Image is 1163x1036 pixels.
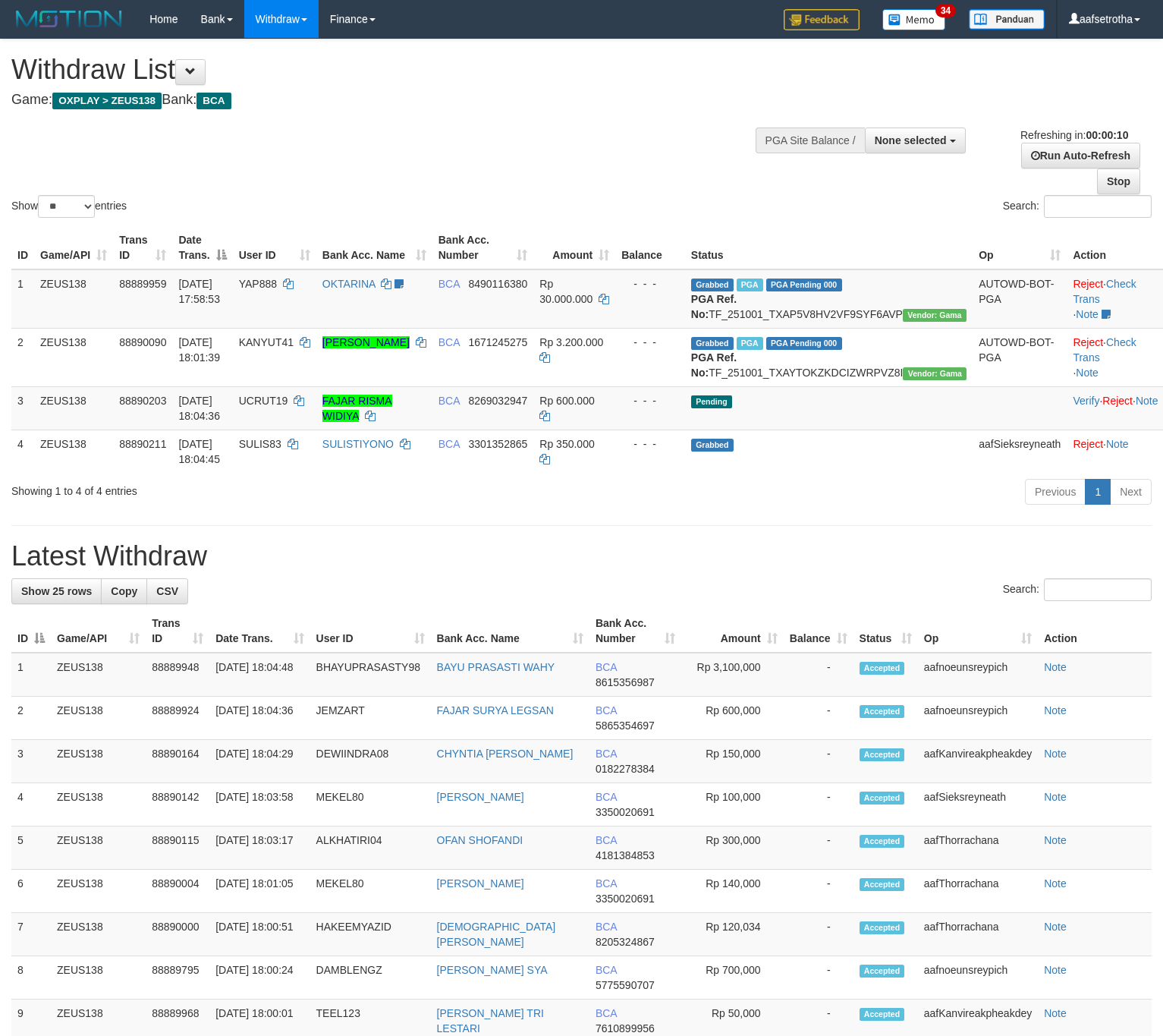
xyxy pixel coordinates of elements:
td: [DATE] 18:03:17 [209,827,310,870]
td: - [784,783,853,827]
td: 88890000 [146,913,209,956]
span: Copy 1671245275 to clipboard [468,336,527,348]
span: Copy 0182278384 to clipboard [596,763,655,775]
a: Previous [1025,479,1086,505]
td: aafThorrachana [918,827,1038,870]
td: AUTOWD-BOT-PGA [973,328,1067,386]
td: 88890142 [146,783,209,827]
div: - - - [621,393,679,408]
td: aafSieksreyneath [918,783,1038,827]
span: Accepted [860,878,905,891]
h1: Withdraw List [11,55,760,85]
span: SULIS83 [239,438,281,450]
span: Copy 3301352865 to clipboard [468,438,527,450]
h1: Latest Withdraw [11,541,1152,572]
td: BHAYUPRASASTY98 [310,653,431,697]
td: 88889924 [146,697,209,740]
td: ZEUS138 [51,827,146,870]
a: Note [1044,964,1067,976]
a: Note [1044,704,1067,716]
td: [DATE] 18:01:05 [209,870,310,913]
td: 6 [11,870,51,913]
a: CHYNTIA [PERSON_NAME] [437,748,574,760]
a: Check Trans [1073,336,1136,364]
td: 8 [11,956,51,1000]
span: BCA [596,748,617,760]
td: 4 [11,430,34,473]
span: Grabbed [691,439,734,452]
span: Accepted [860,1008,905,1021]
th: Status [685,226,973,269]
span: BCA [596,1007,617,1019]
span: BCA [438,438,460,450]
td: 88890115 [146,827,209,870]
th: User ID: activate to sort column ascending [310,609,431,653]
td: ZEUS138 [34,386,113,430]
th: Bank Acc. Name: activate to sort column ascending [316,226,432,269]
span: [DATE] 17:58:53 [178,278,220,305]
b: PGA Ref. No: [691,293,737,320]
td: 2 [11,328,34,386]
td: MEKEL80 [310,870,431,913]
th: Date Trans.: activate to sort column ascending [209,609,310,653]
a: Check Trans [1073,278,1136,305]
td: 88890004 [146,870,209,913]
span: Marked by aafnoeunsreypich [737,337,763,350]
a: Note [1044,661,1067,673]
span: BCA [438,278,460,290]
td: aafThorrachana [918,913,1038,956]
span: Copy 5865354697 to clipboard [596,720,655,732]
span: 88890090 [119,336,166,348]
label: Show entries [11,195,127,218]
th: ID: activate to sort column descending [11,609,51,653]
span: Accepted [860,662,905,675]
td: TF_251001_TXAP5V8HV2VF9SYF6AVP [685,269,973,329]
td: TF_251001_TXAYTOKZKDCIZWRPVZ8I [685,328,973,386]
a: CSV [146,578,188,604]
td: 2 [11,697,51,740]
td: ZEUS138 [34,328,113,386]
span: 88890211 [119,438,166,450]
div: Showing 1 to 4 of 4 entries [11,477,473,499]
div: PGA Site Balance / [756,128,865,153]
td: [DATE] 18:00:24 [209,956,310,1000]
span: None selected [875,134,947,146]
span: Pending [691,395,732,408]
a: Note [1044,791,1067,803]
img: Feedback.jpg [784,9,860,30]
th: Status: activate to sort column ascending [853,609,918,653]
td: - [784,740,853,783]
td: Rp 120,034 [681,913,784,956]
span: KANYUT41 [239,336,294,348]
button: None selected [865,128,966,153]
td: [DATE] 18:04:36 [209,697,310,740]
td: 7 [11,913,51,956]
span: Rp 600.000 [539,395,594,407]
td: ZEUS138 [51,913,146,956]
td: MEKEL80 [310,783,431,827]
a: Run Auto-Refresh [1021,143,1140,168]
th: Op: activate to sort column ascending [918,609,1038,653]
span: OXPLAY > ZEUS138 [52,93,162,109]
a: Note [1044,1007,1067,1019]
span: Copy [111,585,137,597]
td: aafThorrachana [918,870,1038,913]
span: BCA [596,877,617,890]
a: Reject [1073,278,1103,290]
a: Note [1044,834,1067,846]
a: Note [1106,438,1129,450]
td: aafSieksreyneath [973,430,1067,473]
span: Accepted [860,748,905,761]
span: 34 [935,4,956,17]
th: Amount: activate to sort column ascending [681,609,784,653]
span: PGA Pending [766,337,842,350]
span: [DATE] 18:04:36 [178,395,220,422]
a: FAJAR RISMA WIDIYA [322,395,392,422]
a: Reject [1073,336,1103,348]
td: Rp 150,000 [681,740,784,783]
span: BCA [196,93,231,109]
td: [DATE] 18:04:48 [209,653,310,697]
span: BCA [596,921,617,933]
span: Grabbed [691,279,734,291]
a: Show 25 rows [11,578,102,604]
